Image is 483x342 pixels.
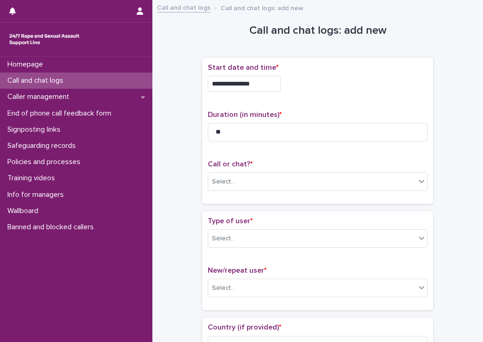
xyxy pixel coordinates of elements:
[7,30,81,49] img: rhQMoQhaT3yELyF149Cw
[208,160,253,168] span: Call or chat?
[4,190,71,199] p: Info for managers
[221,2,303,12] p: Call and chat logs: add new
[212,177,235,187] div: Select...
[208,217,253,225] span: Type of user
[4,223,101,232] p: Banned and blocked callers
[4,109,119,118] p: End of phone call feedback form
[4,174,62,183] p: Training videos
[4,125,68,134] p: Signposting links
[4,92,77,101] p: Caller management
[212,234,235,244] div: Select...
[4,207,46,215] p: Wallboard
[208,324,281,331] span: Country (if provided)
[4,60,50,69] p: Homepage
[157,2,211,12] a: Call and chat logs
[208,267,266,274] span: New/repeat user
[4,141,83,150] p: Safeguarding records
[202,24,433,37] h1: Call and chat logs: add new
[208,111,282,118] span: Duration (in minutes)
[4,158,88,166] p: Policies and processes
[212,283,235,293] div: Select...
[208,64,278,71] span: Start date and time
[4,76,71,85] p: Call and chat logs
